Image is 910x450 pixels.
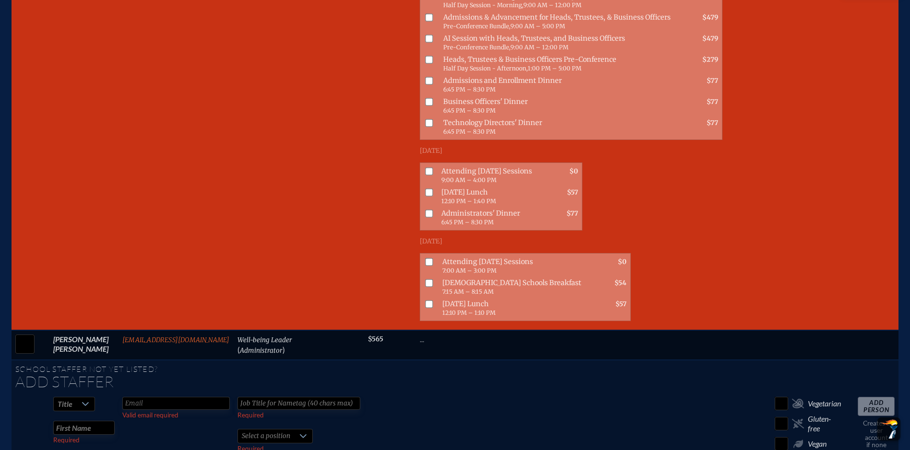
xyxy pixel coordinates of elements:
span: [DEMOGRAPHIC_DATA] Schools Breakfast [438,277,588,298]
span: [DATE] Lunch [437,186,540,207]
img: To the top [879,419,898,438]
td: [PERSON_NAME] [PERSON_NAME] [49,330,118,360]
input: First Name [53,421,115,435]
span: Technology Directors' Dinner [439,116,680,138]
span: Vegan [808,439,827,449]
span: ( [237,345,240,354]
span: $565 [368,335,383,343]
span: Half Day Session - Morning, [443,1,523,9]
span: [DATE] [420,237,442,245]
span: 12:10 PM – 1:10 PM [442,309,496,316]
span: $57 [615,300,626,308]
span: $77 [707,77,718,85]
span: $479 [702,35,718,43]
span: 7:15 AM – 8:15 AM [442,288,494,295]
span: $0 [569,167,578,175]
span: Select a position [238,429,294,443]
span: Admissions and Enrollment Dinner [439,74,680,95]
span: Admissions & Advancement for Heads, Trustees, & Business Officers [439,11,680,32]
span: 12:10 PM – 1:40 PM [441,197,496,205]
input: Job Title for Nametag (40 chars max) [237,397,360,410]
span: $77 [707,98,718,106]
span: Title [58,399,72,408]
span: 6:45 PM – 8:30 PM [441,219,494,226]
span: ) [283,345,285,354]
label: Valid email required [122,411,178,419]
a: [EMAIL_ADDRESS][DOMAIN_NAME] [122,336,230,344]
span: $54 [615,279,626,287]
span: 9:00 AM – 4:00 PM [441,176,496,184]
span: Vegetarian [808,399,841,408]
span: 9:00 AM – 12:00 PM [510,44,568,51]
span: Attending [DATE] Sessions [438,255,588,277]
span: AI Session with Heads, Trustees, and Business Officers [439,32,680,53]
button: Scroll Top [877,417,900,440]
span: Pre-Conference Bundle, [443,44,510,51]
span: Heads, Trustees & Business Officers Pre-Conference [439,53,680,74]
span: $77 [707,119,718,127]
span: Title [54,397,76,411]
span: 9:00 AM – 12:00 PM [523,1,581,9]
span: Attending [DATE] Sessions [437,165,540,186]
span: Administrators' Dinner [437,207,540,228]
span: Gluten-free [808,414,842,433]
span: $0 [618,258,626,266]
span: Administrator [240,346,283,355]
span: Half Day Session - Afternoon, [443,65,528,72]
span: $279 [702,56,718,64]
span: $479 [702,13,718,22]
span: [DATE] [420,147,442,155]
span: 1:00 PM – 5:00 PM [528,65,581,72]
span: $57 [567,188,578,196]
span: 6:45 PM – 8:30 PM [443,128,496,135]
label: Required [53,436,80,444]
label: Required [237,411,264,419]
span: 7:00 AM – 3:00 PM [442,267,496,274]
span: 6:45 PM – 8:30 PM [443,107,496,114]
span: [DATE] Lunch [438,298,588,319]
span: Business Officers' Dinner [439,95,680,116]
span: $77 [567,209,578,218]
input: Email [122,397,230,410]
span: 6:45 PM – 8:30 PM [443,86,496,93]
p: ... [420,335,722,344]
span: 9:00 AM – 5:00 PM [510,23,565,30]
span: Pre-Conference Bundle, [443,23,510,30]
span: Well-being Leader [237,336,292,344]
